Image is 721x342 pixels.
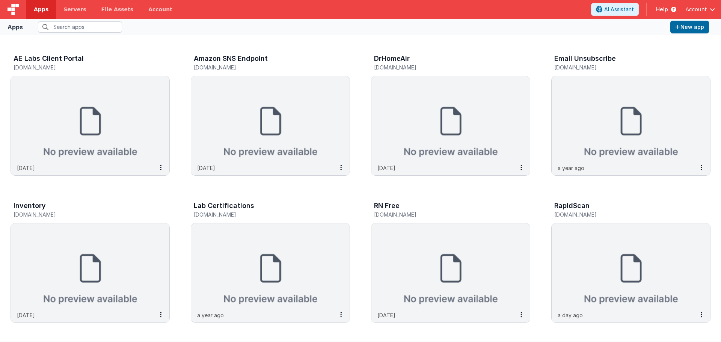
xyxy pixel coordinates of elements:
[14,212,151,217] h5: [DOMAIN_NAME]
[197,164,215,172] p: [DATE]
[374,212,511,217] h5: [DOMAIN_NAME]
[604,6,634,13] span: AI Assistant
[558,311,583,319] p: a day ago
[656,6,668,13] span: Help
[194,202,254,209] h3: Lab Certifications
[14,202,46,209] h3: Inventory
[377,311,395,319] p: [DATE]
[101,6,134,13] span: File Assets
[670,21,709,33] button: New app
[17,311,35,319] p: [DATE]
[558,164,584,172] p: a year ago
[685,6,715,13] button: Account
[194,65,331,70] h5: [DOMAIN_NAME]
[374,65,511,70] h5: [DOMAIN_NAME]
[14,65,151,70] h5: [DOMAIN_NAME]
[194,212,331,217] h5: [DOMAIN_NAME]
[194,55,268,62] h3: Amazon SNS Endpoint
[377,164,395,172] p: [DATE]
[685,6,707,13] span: Account
[554,202,590,209] h3: RapidScan
[374,55,410,62] h3: DrHomeAir
[554,55,616,62] h3: Email Unsubscribe
[34,6,48,13] span: Apps
[554,212,692,217] h5: [DOMAIN_NAME]
[14,55,84,62] h3: AE Labs Client Portal
[17,164,35,172] p: [DATE]
[38,21,122,33] input: Search apps
[374,202,400,209] h3: RN Free
[63,6,86,13] span: Servers
[591,3,639,16] button: AI Assistant
[8,23,23,32] div: Apps
[554,65,692,70] h5: [DOMAIN_NAME]
[197,311,224,319] p: a year ago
